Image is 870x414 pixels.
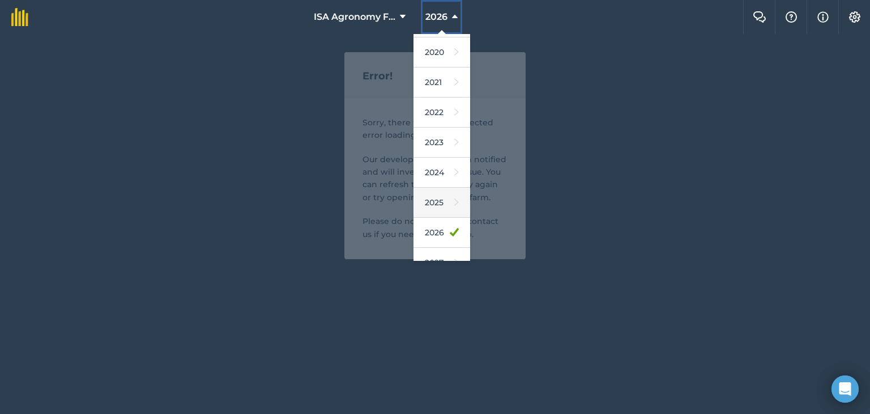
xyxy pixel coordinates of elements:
img: svg+xml;base64,PHN2ZyB4bWxucz0iaHR0cDovL3d3dy53My5vcmcvMjAwMC9zdmciIHdpZHRoPSIxNyIgaGVpZ2h0PSIxNy... [817,10,829,24]
span: ISA Agronomy Farm [314,10,395,24]
a: 2025 [413,188,470,218]
img: fieldmargin Logo [11,8,28,26]
a: 2023 [413,128,470,158]
img: A cog icon [848,11,862,23]
a: 2020 [413,37,470,67]
span: 2026 [425,10,447,24]
img: Two speech bubbles overlapping with the left bubble in the forefront [753,11,766,23]
a: 2024 [413,158,470,188]
a: 2022 [413,98,470,128]
a: 2027 [413,248,470,278]
a: 2021 [413,67,470,98]
div: Open Intercom Messenger [831,375,859,403]
a: 2026 [413,218,470,248]
img: A question mark icon [784,11,798,23]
